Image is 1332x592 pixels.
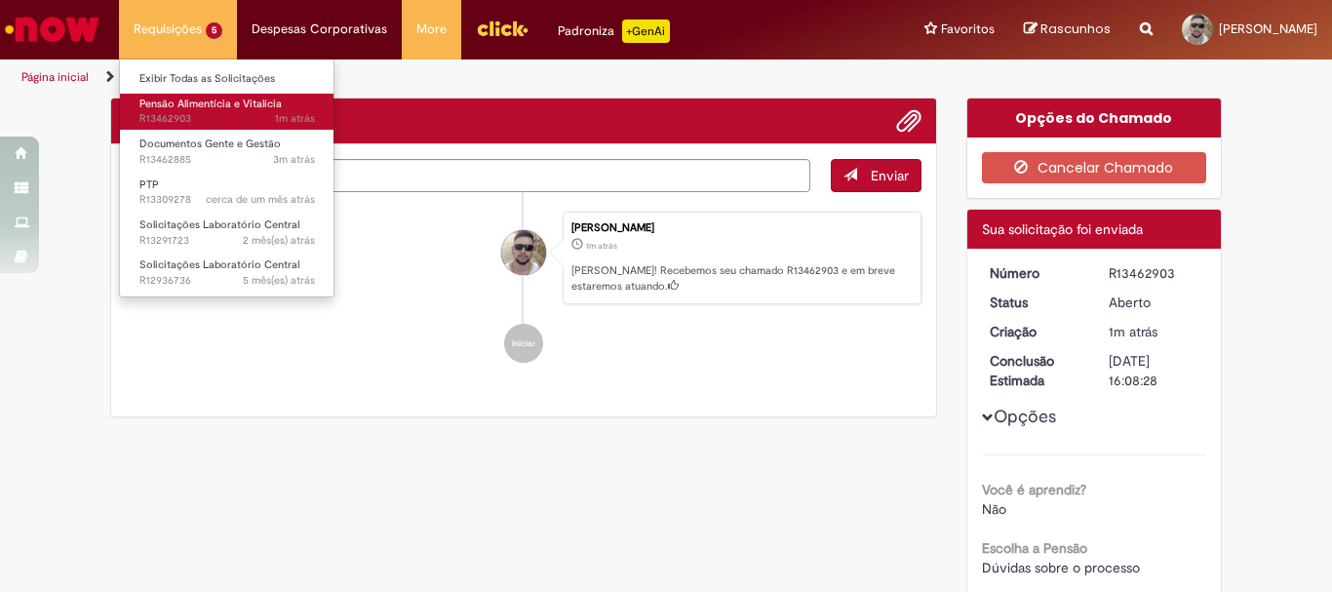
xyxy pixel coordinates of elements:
[275,111,315,126] span: 1m atrás
[126,192,921,383] ul: Histórico de tíquete
[476,14,529,43] img: click_logo_yellow_360x200.png
[120,175,334,211] a: Aberto R13309278 : PTP
[243,273,315,288] span: 5 mês(es) atrás
[139,273,315,289] span: R12936736
[126,159,810,192] textarea: Digite sua mensagem aqui...
[975,293,1095,312] dt: Status
[139,97,282,111] span: Pensão Alimentícia e Vitalícia
[501,230,546,275] div: Saulo Maximiano De Oliveira
[139,152,315,168] span: R13462885
[243,233,315,248] span: 2 mês(es) atrás
[571,222,911,234] div: [PERSON_NAME]
[1109,323,1157,340] span: 1m atrás
[120,94,334,130] a: Aberto R13462903 : Pensão Alimentícia e Vitalícia
[831,159,921,192] button: Enviar
[2,10,102,49] img: ServiceNow
[982,481,1086,498] b: Você é aprendiz?
[139,257,299,272] span: Solicitações Laboratório Central
[243,233,315,248] time: 14/07/2025 15:00:07
[21,69,89,85] a: Página inicial
[975,263,1095,283] dt: Número
[134,20,202,39] span: Requisições
[896,108,921,134] button: Adicionar anexos
[206,22,222,39] span: 5
[273,152,315,167] span: 3m atrás
[558,20,670,43] div: Padroniza
[982,500,1006,518] span: Não
[622,20,670,43] p: +GenAi
[571,263,911,294] p: [PERSON_NAME]! Recebemos seu chamado R13462903 e em breve estaremos atuando.
[139,178,159,192] span: PTP
[252,20,387,39] span: Despesas Corporativas
[586,240,617,252] time: 29/08/2025 15:08:25
[1024,20,1111,39] a: Rascunhos
[243,273,315,288] time: 11/04/2025 15:42:00
[139,192,315,208] span: R13309278
[975,322,1095,341] dt: Criação
[982,220,1143,238] span: Sua solicitação foi enviada
[982,559,1140,576] span: Dúvidas sobre o processo
[139,233,315,249] span: R13291723
[120,134,334,170] a: Aberto R13462885 : Documentos Gente e Gestão
[941,20,995,39] span: Favoritos
[1109,263,1199,283] div: R13462903
[982,152,1207,183] button: Cancelar Chamado
[120,68,334,90] a: Exibir Todas as Solicitações
[416,20,447,39] span: More
[1109,351,1199,390] div: [DATE] 16:08:28
[1109,322,1199,341] div: 29/08/2025 15:08:25
[975,351,1095,390] dt: Conclusão Estimada
[586,240,617,252] span: 1m atrás
[139,111,315,127] span: R13462903
[871,167,909,184] span: Enviar
[119,59,334,297] ul: Requisições
[967,99,1222,138] div: Opções do Chamado
[273,152,315,167] time: 29/08/2025 15:06:09
[1040,20,1111,38] span: Rascunhos
[15,59,874,96] ul: Trilhas de página
[120,255,334,291] a: Aberto R12936736 : Solicitações Laboratório Central
[206,192,315,207] time: 21/07/2025 11:49:57
[982,539,1087,557] b: Escolha a Pensão
[206,192,315,207] span: cerca de um mês atrás
[139,217,299,232] span: Solicitações Laboratório Central
[120,215,334,251] a: Aberto R13291723 : Solicitações Laboratório Central
[126,212,921,305] li: Saulo Maximiano De Oliveira
[1109,293,1199,312] div: Aberto
[1219,20,1317,37] span: [PERSON_NAME]
[139,137,281,151] span: Documentos Gente e Gestão
[1109,323,1157,340] time: 29/08/2025 15:08:25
